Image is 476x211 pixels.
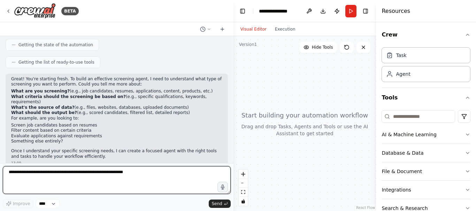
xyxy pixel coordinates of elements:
li: (e.g., specific qualifications, keywords, requirements) [11,94,222,105]
h4: Resources [382,7,410,15]
button: zoom out [239,179,248,188]
span: Getting the list of ready-to-use tools [18,59,94,65]
p: Great! You're starting fresh. To build an effective screening agent, I need to understand what ty... [11,76,222,87]
button: Execution [271,25,300,33]
div: Crew [382,44,470,88]
button: AI & Machine Learning [382,125,470,144]
button: Integrations [382,181,470,199]
button: Switch to previous chat [197,25,214,33]
strong: What's the source of data? [11,105,75,110]
button: Hide right sidebar [361,6,370,16]
span: Send [212,201,222,206]
button: Tools [382,88,470,107]
strong: What are you screening? [11,89,70,94]
div: BETA [61,7,79,15]
button: fit view [239,188,248,197]
strong: What criteria should the screening be based on? [11,94,126,99]
li: Screen job candidates based on resumes [11,123,222,128]
li: Something else entirely? [11,139,222,144]
button: Improve [3,199,33,208]
button: zoom in [239,170,248,179]
div: Agent [396,71,410,78]
p: For example, are you looking to: [11,116,222,121]
span: Getting the state of the automation [18,42,93,48]
button: File & Document [382,162,470,180]
div: 13:09 [11,161,222,166]
li: Filter content based on certain criteria [11,128,222,133]
button: Hide Tools [299,42,337,53]
button: Database & Data [382,144,470,162]
a: React Flow attribution [356,206,375,210]
li: (e.g., scored candidates, filtered list, detailed reports) [11,110,222,116]
button: Send [209,200,230,208]
span: Improve [13,201,30,206]
strong: What should the output be? [11,110,77,115]
p: Once I understand your specific screening needs, I can create a focused agent with the right tool... [11,148,222,159]
button: Click to speak your automation idea [217,182,228,192]
button: Crew [382,25,470,44]
button: Visual Editor [236,25,271,33]
div: React Flow controls [239,170,248,206]
div: Task [396,52,406,59]
button: toggle interactivity [239,197,248,206]
nav: breadcrumb [259,8,294,15]
div: Version 1 [239,42,257,47]
li: (e.g., files, websites, databases, uploaded documents) [11,105,222,111]
img: Logo [14,3,56,19]
button: Hide left sidebar [238,6,247,16]
button: Start a new chat [217,25,228,33]
span: Hide Tools [312,44,333,50]
li: (e.g., job candidates, resumes, applications, content, products, etc.) [11,89,222,94]
li: Evaluate applications against requirements [11,133,222,139]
